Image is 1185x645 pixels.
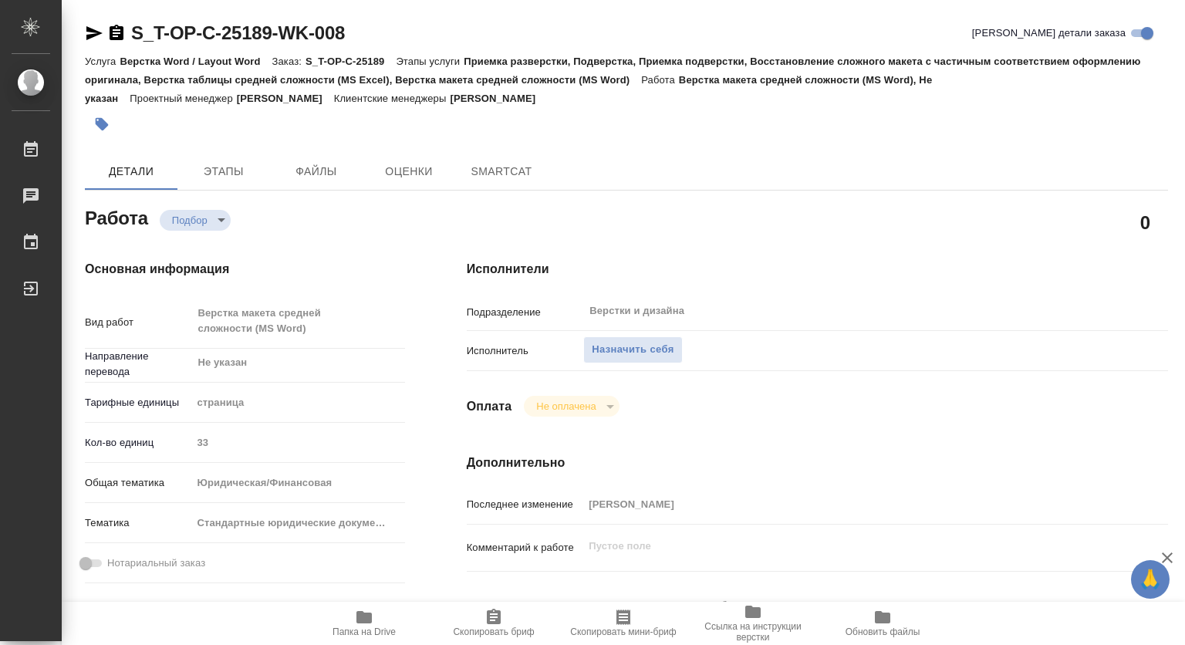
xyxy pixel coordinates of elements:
[191,510,405,536] div: Стандартные юридические документы, договоры, уставы
[279,162,353,181] span: Файлы
[429,602,559,645] button: Скопировать бриф
[688,602,818,645] button: Ссылка на инструкции верстки
[299,602,429,645] button: Папка на Drive
[592,341,674,359] span: Назначить себя
[450,93,547,104] p: [PERSON_NAME]
[130,93,236,104] p: Проектный менеджер
[467,540,584,556] p: Комментарий к работе
[191,431,405,454] input: Пустое поле
[467,305,584,320] p: Подразделение
[467,454,1168,472] h4: Дополнительно
[85,475,191,491] p: Общая тематика
[333,626,396,637] span: Папка на Drive
[1140,209,1150,235] h2: 0
[524,396,619,417] div: Подбор
[237,93,334,104] p: [PERSON_NAME]
[306,56,396,67] p: S_T-OP-C-25189
[272,56,306,67] p: Заказ:
[191,470,405,496] div: Юридическая/Финансовая
[467,343,584,359] p: Исполнитель
[464,162,538,181] span: SmartCat
[94,162,168,181] span: Детали
[972,25,1126,41] span: [PERSON_NAME] детали заказа
[583,593,1109,619] textarea: /Clients/Т-ОП-С_Русал Глобал Менеджмент/Orders/S_T-OP-C-25189/DTP/S_T-OP-C-25189-WK-008
[107,24,126,42] button: Скопировать ссылку
[85,24,103,42] button: Скопировать ссылку для ЯМессенджера
[160,210,231,231] div: Подбор
[570,626,676,637] span: Скопировать мини-бриф
[532,400,600,413] button: Не оплачена
[467,397,512,416] h4: Оплата
[559,602,688,645] button: Скопировать мини-бриф
[85,107,119,141] button: Добавить тэг
[85,349,191,380] p: Направление перевода
[191,390,405,416] div: страница
[187,162,261,181] span: Этапы
[85,315,191,330] p: Вид работ
[697,621,809,643] span: Ссылка на инструкции верстки
[85,56,1141,86] p: Приемка разверстки, Подверстка, Приемка подверстки, Восстановление сложного макета с частичным со...
[85,56,120,67] p: Услуга
[846,626,920,637] span: Обновить файлы
[467,599,584,615] p: Путь на drive
[1131,560,1170,599] button: 🙏
[85,515,191,531] p: Тематика
[641,74,679,86] p: Работа
[85,395,191,410] p: Тарифные единицы
[107,556,205,571] span: Нотариальный заказ
[467,497,584,512] p: Последнее изменение
[85,260,405,279] h4: Основная информация
[583,336,682,363] button: Назначить себя
[1137,563,1163,596] span: 🙏
[85,203,148,231] h2: Работа
[131,22,345,43] a: S_T-OP-C-25189-WK-008
[453,626,534,637] span: Скопировать бриф
[818,602,947,645] button: Обновить файлы
[167,214,212,227] button: Подбор
[396,56,464,67] p: Этапы услуги
[583,493,1109,515] input: Пустое поле
[334,93,451,104] p: Клиентские менеджеры
[372,162,446,181] span: Оценки
[85,435,191,451] p: Кол-во единиц
[120,56,272,67] p: Верстка Word / Layout Word
[467,260,1168,279] h4: Исполнители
